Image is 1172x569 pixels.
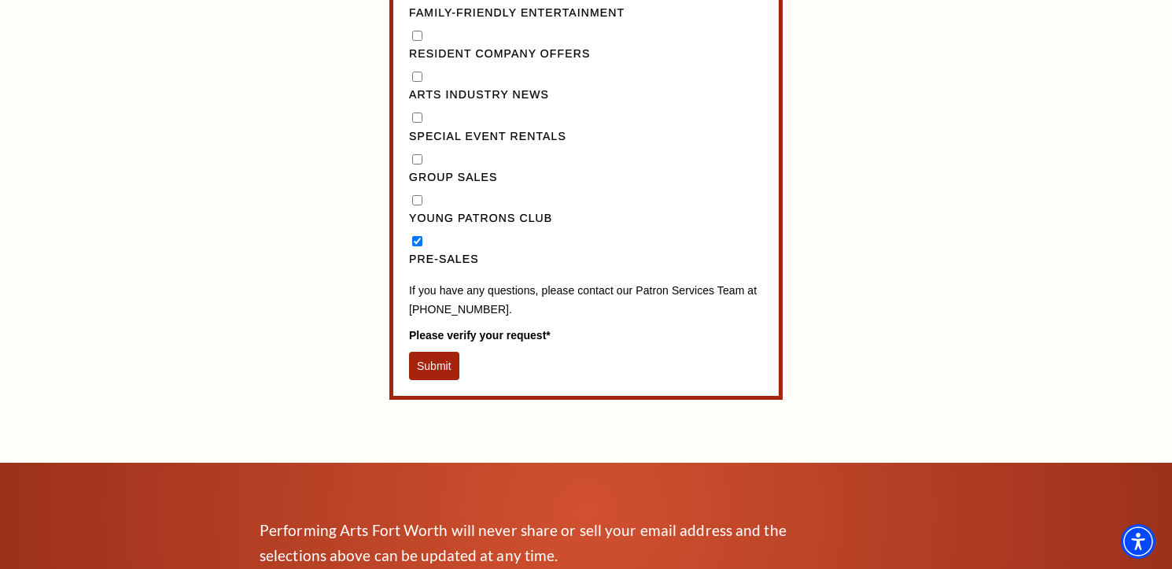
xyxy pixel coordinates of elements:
label: Special Event Rentals [409,127,763,146]
label: Resident Company Offers [409,45,763,64]
p: If you have any questions, please contact our Patron Services Team at [PHONE_NUMBER]. [409,282,763,319]
p: Performing Arts Fort Worth will never share or sell your email address and the selections above c... [260,518,810,568]
label: Please verify your request* [409,327,763,344]
div: Accessibility Menu [1121,524,1155,559]
label: Young Patrons Club [409,209,763,228]
button: Submit [409,352,459,380]
label: Pre-Sales [409,250,763,269]
label: Arts Industry News [409,86,763,105]
label: Group Sales [409,168,763,187]
label: Family-Friendly Entertainment [409,4,763,23]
